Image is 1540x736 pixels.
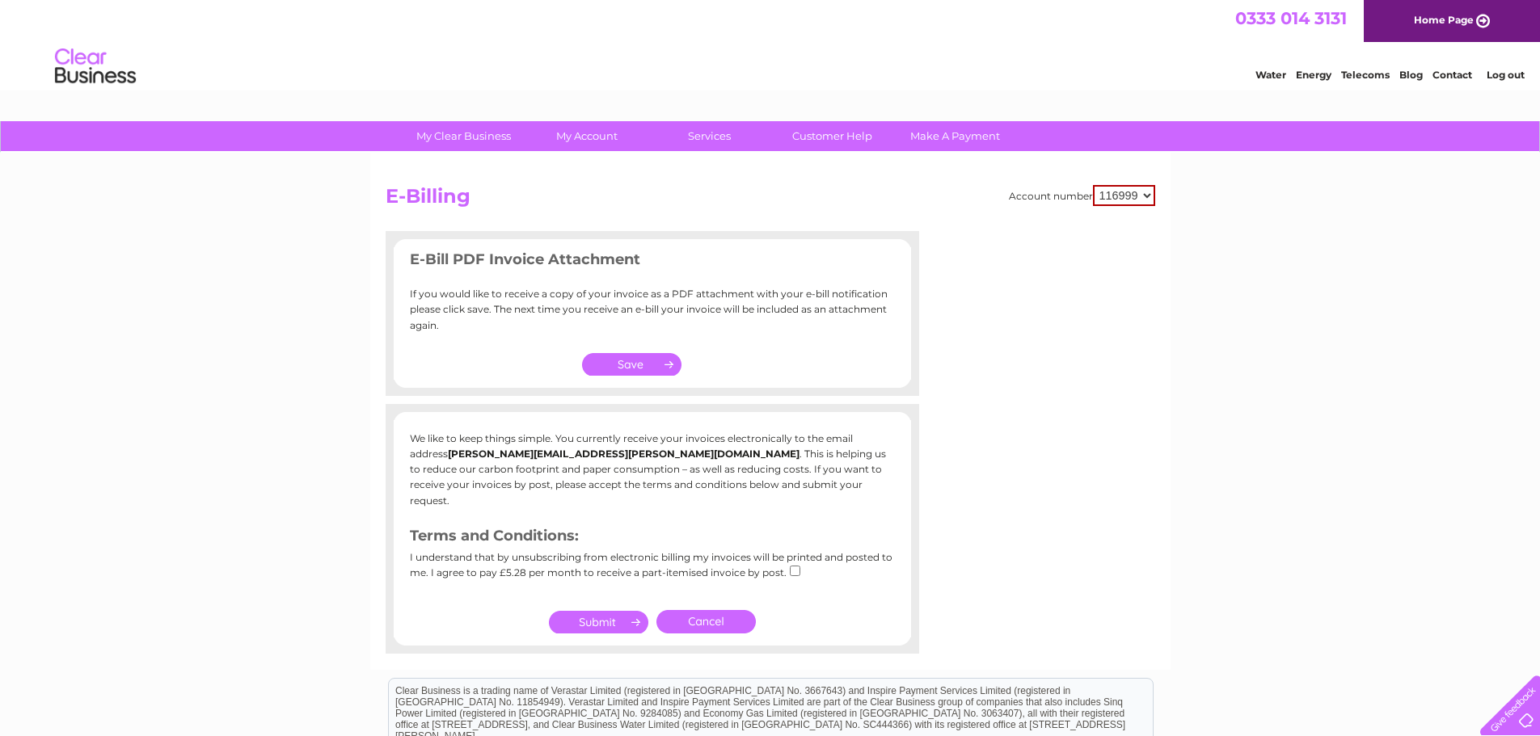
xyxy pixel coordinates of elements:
a: Customer Help [766,121,899,151]
a: Telecoms [1341,69,1390,81]
a: Services [643,121,776,151]
input: Submit [549,611,648,633]
a: Log out [1487,69,1525,81]
div: I understand that by unsubscribing from electronic billing my invoices will be printed and posted... [410,552,895,590]
h3: Terms and Conditions: [410,524,895,553]
a: My Clear Business [397,121,530,151]
img: logo.png [54,42,137,91]
a: My Account [520,121,653,151]
p: If you would like to receive a copy of your invoice as a PDF attachment with your e-bill notifica... [410,286,895,333]
p: We like to keep things simple. You currently receive your invoices electronically to the email ad... [410,431,895,508]
a: 0333 014 3131 [1235,8,1347,28]
b: [PERSON_NAME][EMAIL_ADDRESS][PERSON_NAME][DOMAIN_NAME] [448,448,800,460]
a: Make A Payment [888,121,1022,151]
a: Cancel [656,610,756,633]
div: Clear Business is a trading name of Verastar Limited (registered in [GEOGRAPHIC_DATA] No. 3667643... [389,9,1153,78]
h2: E-Billing [386,185,1155,216]
h3: E-Bill PDF Invoice Attachment [410,248,895,276]
a: Water [1255,69,1286,81]
a: Energy [1296,69,1331,81]
a: Contact [1432,69,1472,81]
div: Account number [1009,185,1155,206]
a: Blog [1399,69,1423,81]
